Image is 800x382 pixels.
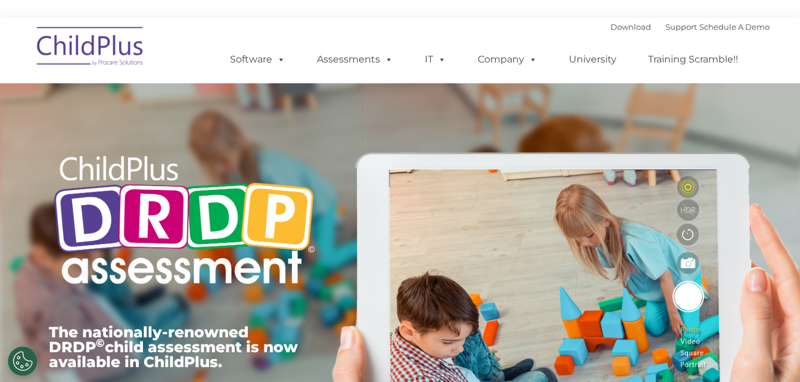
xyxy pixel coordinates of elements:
a: Schedule A Demo [699,22,770,32]
span: The nationally-renowned DRDP child assessment is now available in ChildPlus. [49,323,298,371]
a: Software [218,48,297,71]
img: ChildPlus by Procare Solutions [31,18,150,78]
a: Assessments [305,48,405,71]
a: Download [611,22,651,32]
a: IT [413,48,458,71]
a: Training Scramble!! [636,48,750,71]
font: | [611,22,770,32]
button: Cookies Settings [8,346,38,376]
a: Support [665,22,697,32]
a: Company [466,48,549,71]
sup: © [96,336,105,350]
a: University [557,48,628,71]
img: Copyright - DRDP Logo Light [49,140,319,304]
